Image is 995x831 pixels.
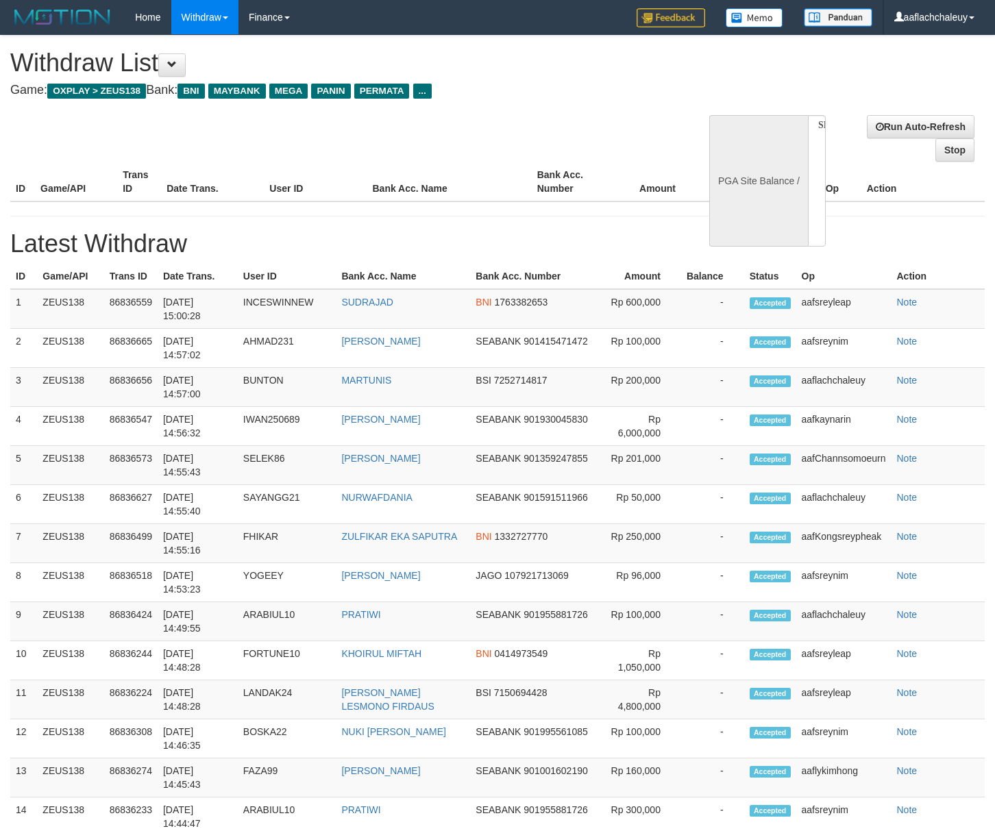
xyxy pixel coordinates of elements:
span: BNI [476,648,491,659]
span: 901591511966 [524,492,587,503]
td: FAZA99 [238,758,336,797]
span: Accepted [750,532,791,543]
th: Balance [681,264,744,289]
td: ZEUS138 [37,719,103,758]
td: 6 [10,485,37,524]
span: SEABANK [476,609,521,620]
td: 86836559 [104,289,158,329]
td: 86836518 [104,563,158,602]
span: Accepted [750,297,791,309]
a: [PERSON_NAME] [341,765,420,776]
span: Accepted [750,766,791,778]
a: Note [897,570,918,581]
td: Rp 4,800,000 [602,680,681,719]
th: Amount [602,264,681,289]
td: - [681,524,744,563]
td: - [681,563,744,602]
td: ZEUS138 [37,407,103,446]
th: ID [10,264,37,289]
span: SEABANK [476,765,521,776]
a: MARTUNIS [341,375,391,386]
td: ZEUS138 [37,368,103,407]
td: YOGEEY [238,563,336,602]
td: BOSKA22 [238,719,336,758]
td: - [681,680,744,719]
td: aafsreynim [796,329,892,368]
td: [DATE] 14:48:28 [158,641,238,680]
td: 7 [10,524,37,563]
td: 86836274 [104,758,158,797]
td: 4 [10,407,37,446]
td: 86836424 [104,602,158,641]
span: SEABANK [476,804,521,815]
td: [DATE] 14:57:02 [158,329,238,368]
td: ZEUS138 [37,289,103,329]
span: SEABANK [476,336,521,347]
span: 901001602190 [524,765,587,776]
td: ZEUS138 [37,485,103,524]
td: 86836573 [104,446,158,485]
td: LANDAK24 [238,680,336,719]
span: BNI [177,84,204,99]
th: Bank Acc. Name [367,162,532,201]
span: 0414973549 [495,648,548,659]
h1: Withdraw List [10,49,650,77]
th: Bank Acc. Number [470,264,602,289]
span: 901930045830 [524,414,587,425]
span: Accepted [750,649,791,660]
td: Rp 100,000 [602,719,681,758]
span: 7252714817 [494,375,548,386]
td: 1 [10,289,37,329]
span: MAYBANK [208,84,266,99]
a: Note [897,414,918,425]
a: NUKI [PERSON_NAME] [341,726,445,737]
span: PANIN [311,84,350,99]
th: Status [744,264,796,289]
img: MOTION_logo.png [10,7,114,27]
th: Amount [614,162,696,201]
a: Stop [935,138,974,162]
th: Bank Acc. Name [336,264,470,289]
a: [PERSON_NAME] [341,453,420,464]
a: Note [897,531,918,542]
span: 107921713069 [504,570,568,581]
td: aafkaynarin [796,407,892,446]
td: 13 [10,758,37,797]
td: 3 [10,368,37,407]
a: Note [897,687,918,698]
td: 86836656 [104,368,158,407]
span: ... [413,84,432,99]
a: Note [897,804,918,815]
span: BSI [476,375,491,386]
td: - [681,446,744,485]
td: SAYANGG21 [238,485,336,524]
span: 1763382653 [495,297,548,308]
span: 901955881726 [524,804,587,815]
th: Date Trans. [158,264,238,289]
td: ZEUS138 [37,680,103,719]
td: ZEUS138 [37,758,103,797]
a: Note [897,453,918,464]
img: Feedback.jpg [637,8,705,27]
td: aafsreynim [796,719,892,758]
td: SELEK86 [238,446,336,485]
td: - [681,289,744,329]
td: Rp 6,000,000 [602,407,681,446]
td: aaflachchaleuy [796,602,892,641]
span: SEABANK [476,726,521,737]
td: 11 [10,680,37,719]
th: User ID [264,162,367,201]
td: 86836547 [104,407,158,446]
span: PERMATA [354,84,410,99]
td: - [681,329,744,368]
td: [DATE] 15:00:28 [158,289,238,329]
td: aafKongsreypheak [796,524,892,563]
span: Accepted [750,727,791,739]
th: Op [820,162,861,201]
td: 86836224 [104,680,158,719]
span: Accepted [750,805,791,817]
td: ZEUS138 [37,329,103,368]
td: [DATE] 14:55:43 [158,446,238,485]
a: SUDRAJAD [341,297,393,308]
h1: Latest Withdraw [10,230,985,258]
